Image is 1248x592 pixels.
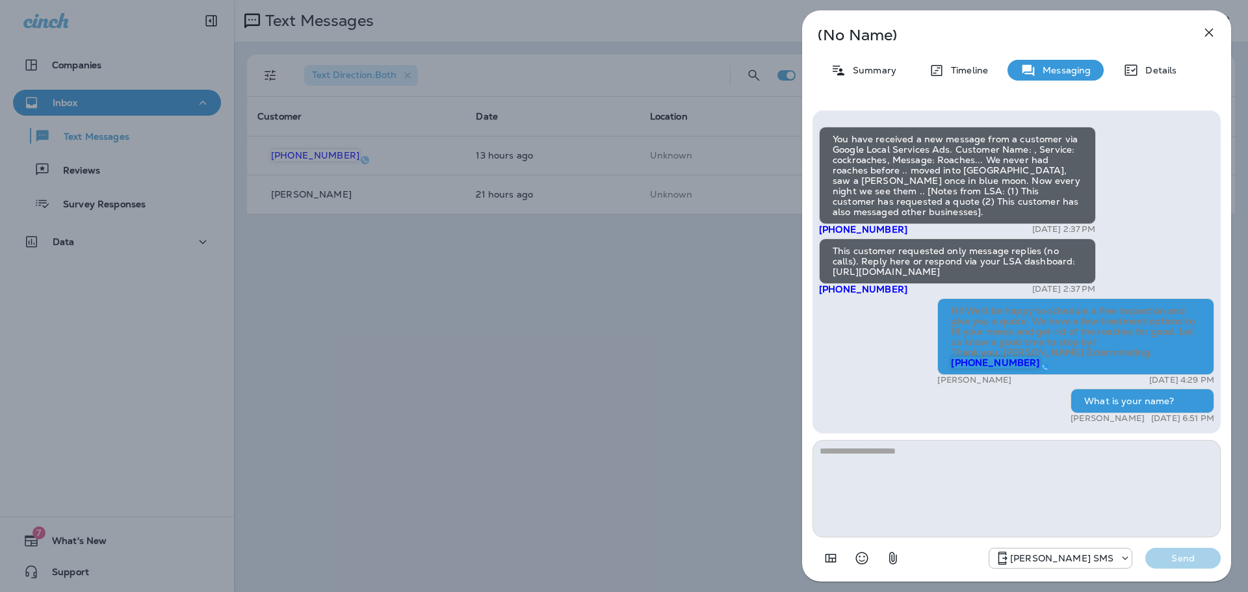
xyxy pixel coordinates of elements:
p: [DATE] 6:51 PM [1151,413,1214,424]
p: (No Name) [818,30,1173,40]
div: You have received a new message from a customer via Google Local Services Ads. Customer Name: , S... [819,127,1096,224]
div: This customer requested only message replies (no calls). Reply here or respond via your LSA dashb... [819,238,1096,284]
p: [PERSON_NAME] [937,375,1011,385]
p: Messaging [1036,65,1091,75]
span: [PHONE_NUMBER] [819,283,907,295]
p: Details [1139,65,1176,75]
div: What is your name? [1071,389,1214,413]
span: [PHONE_NUMBER] [951,357,1039,368]
p: Summary [846,65,896,75]
p: [DATE] 2:37 PM [1032,284,1096,294]
span: Hi! We'd be happy to schedule a free inspection and give you a quote. We have a few treatment opt... [951,305,1197,368]
p: [PERSON_NAME] [1071,413,1145,424]
p: Timeline [944,65,988,75]
p: [PERSON_NAME] SMS [1010,553,1113,563]
div: +1 (757) 760-3335 [989,550,1132,566]
button: Add in a premade template [818,545,844,571]
button: Select an emoji [849,545,875,571]
p: [DATE] 4:29 PM [1149,375,1214,385]
span: [PHONE_NUMBER] [819,224,907,235]
p: [DATE] 2:37 PM [1032,224,1096,235]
